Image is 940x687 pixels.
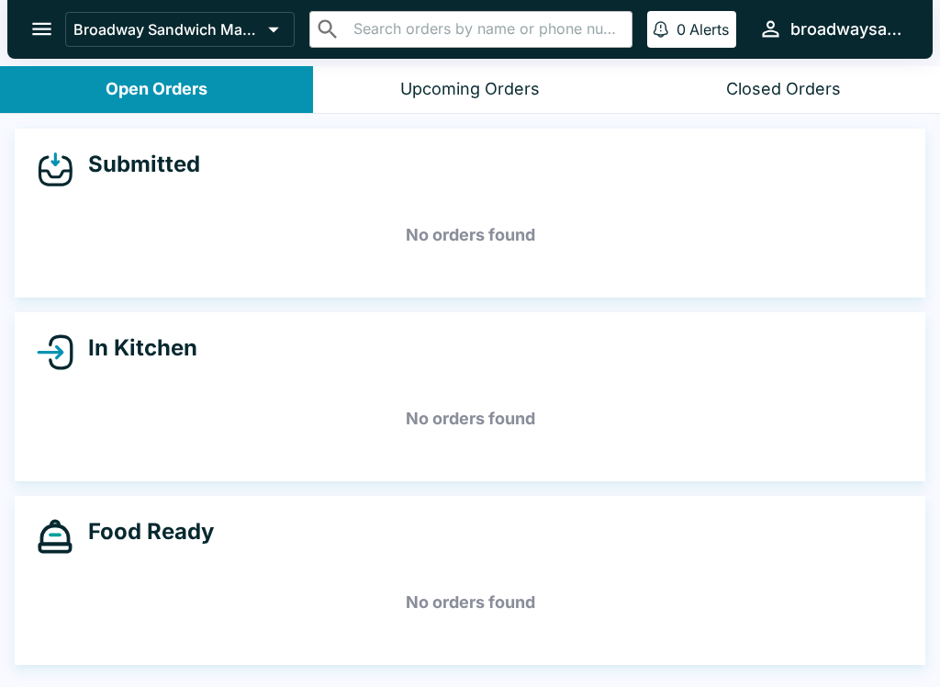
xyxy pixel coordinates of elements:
[751,9,911,49] button: broadwaysandwichmarket
[348,17,624,42] input: Search orders by name or phone number
[65,12,295,47] button: Broadway Sandwich Market
[37,569,903,636] h5: No orders found
[689,20,729,39] p: Alerts
[726,79,841,100] div: Closed Orders
[106,79,207,100] div: Open Orders
[37,386,903,452] h5: No orders found
[37,202,903,268] h5: No orders found
[400,79,540,100] div: Upcoming Orders
[18,6,65,52] button: open drawer
[73,20,261,39] p: Broadway Sandwich Market
[73,518,214,546] h4: Food Ready
[677,20,686,39] p: 0
[73,334,197,362] h4: In Kitchen
[73,151,200,178] h4: Submitted
[790,18,903,40] div: broadwaysandwichmarket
